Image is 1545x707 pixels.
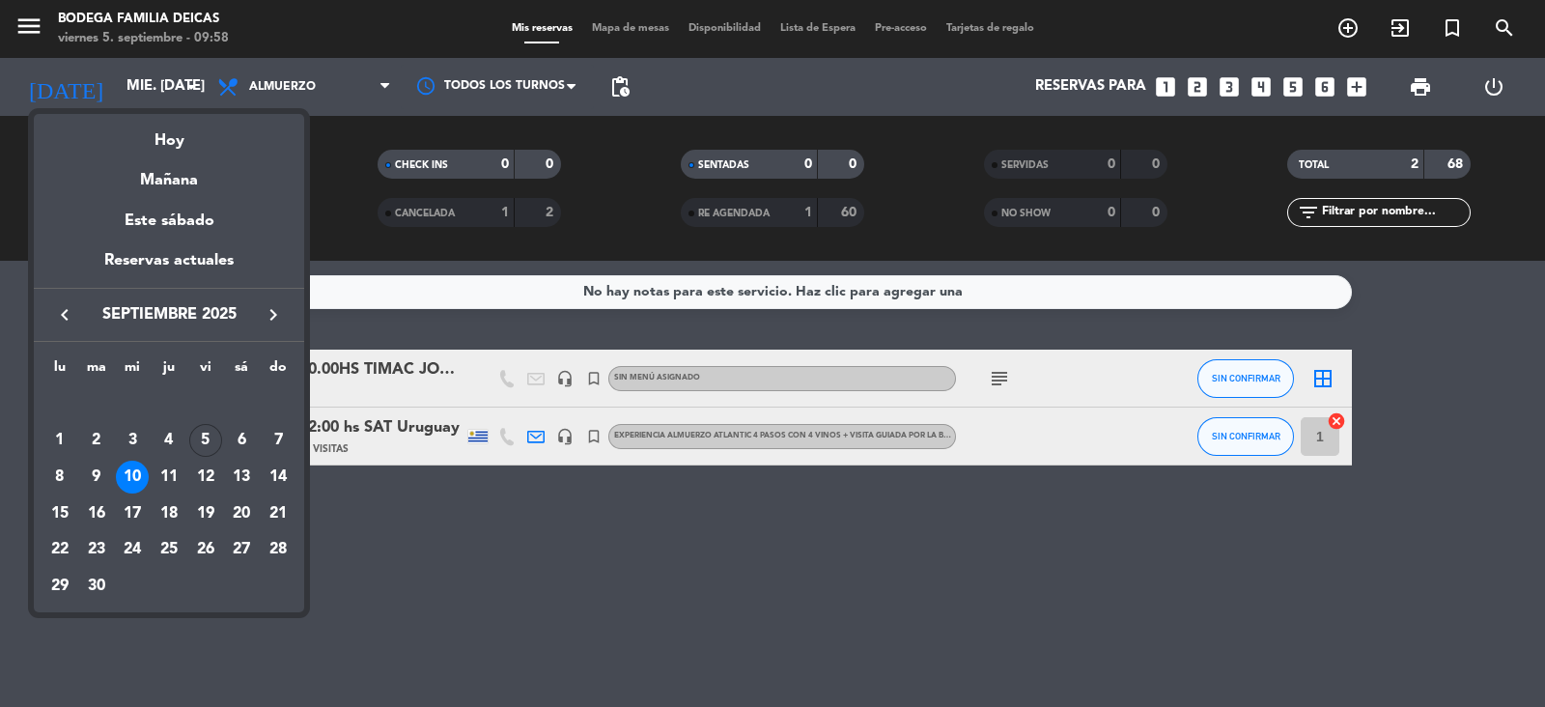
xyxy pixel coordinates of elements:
[187,531,224,568] td: 26 de septiembre de 2025
[187,422,224,459] td: 5 de septiembre de 2025
[42,531,78,568] td: 22 de septiembre de 2025
[151,531,187,568] td: 25 de septiembre de 2025
[80,533,113,566] div: 23
[78,356,115,386] th: martes
[225,424,258,457] div: 6
[47,302,82,327] button: keyboard_arrow_left
[224,422,261,459] td: 6 de septiembre de 2025
[43,533,76,566] div: 22
[34,114,304,154] div: Hoy
[80,461,113,494] div: 9
[260,356,296,386] th: domingo
[189,424,222,457] div: 5
[189,461,222,494] div: 12
[114,531,151,568] td: 24 de septiembre de 2025
[80,424,113,457] div: 2
[42,568,78,605] td: 29 de septiembre de 2025
[42,386,296,423] td: SEP.
[82,302,256,327] span: septiembre 2025
[34,248,304,288] div: Reservas actuales
[43,461,76,494] div: 8
[153,461,185,494] div: 11
[80,570,113,603] div: 30
[78,459,115,495] td: 9 de septiembre de 2025
[260,531,296,568] td: 28 de septiembre de 2025
[116,424,149,457] div: 3
[42,495,78,532] td: 15 de septiembre de 2025
[151,495,187,532] td: 18 de septiembre de 2025
[260,459,296,495] td: 14 de septiembre de 2025
[114,495,151,532] td: 17 de septiembre de 2025
[187,495,224,532] td: 19 de septiembre de 2025
[78,531,115,568] td: 23 de septiembre de 2025
[153,424,185,457] div: 4
[260,422,296,459] td: 7 de septiembre de 2025
[43,424,76,457] div: 1
[53,303,76,326] i: keyboard_arrow_left
[43,497,76,530] div: 15
[224,459,261,495] td: 13 de septiembre de 2025
[260,495,296,532] td: 21 de septiembre de 2025
[151,422,187,459] td: 4 de septiembre de 2025
[42,422,78,459] td: 1 de septiembre de 2025
[153,533,185,566] div: 25
[43,570,76,603] div: 29
[116,461,149,494] div: 10
[34,194,304,248] div: Este sábado
[187,459,224,495] td: 12 de septiembre de 2025
[225,533,258,566] div: 27
[114,356,151,386] th: miércoles
[256,302,291,327] button: keyboard_arrow_right
[225,497,258,530] div: 20
[151,356,187,386] th: jueves
[262,497,295,530] div: 21
[114,422,151,459] td: 3 de septiembre de 2025
[42,459,78,495] td: 8 de septiembre de 2025
[34,154,304,193] div: Mañana
[116,497,149,530] div: 17
[189,533,222,566] div: 26
[114,459,151,495] td: 10 de septiembre de 2025
[262,461,295,494] div: 14
[189,497,222,530] div: 19
[224,531,261,568] td: 27 de septiembre de 2025
[225,461,258,494] div: 13
[224,495,261,532] td: 20 de septiembre de 2025
[224,356,261,386] th: sábado
[42,356,78,386] th: lunes
[78,568,115,605] td: 30 de septiembre de 2025
[153,497,185,530] div: 18
[262,424,295,457] div: 7
[151,459,187,495] td: 11 de septiembre de 2025
[78,495,115,532] td: 16 de septiembre de 2025
[80,497,113,530] div: 16
[262,533,295,566] div: 28
[78,422,115,459] td: 2 de septiembre de 2025
[262,303,285,326] i: keyboard_arrow_right
[116,533,149,566] div: 24
[187,356,224,386] th: viernes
